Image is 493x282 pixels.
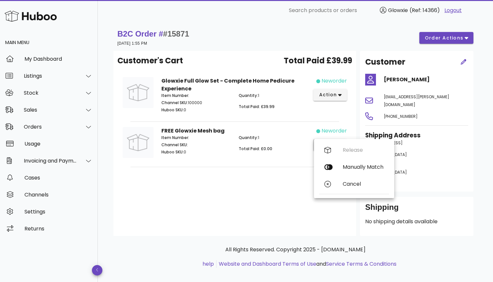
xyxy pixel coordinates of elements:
button: action [313,89,347,101]
span: Glowxie [388,7,408,14]
span: #15871 [163,29,189,38]
a: Website and Dashboard Terms of Use [219,260,316,268]
div: Shipping [365,202,468,218]
div: Settings [24,209,93,215]
span: [PHONE_NUMBER] [384,114,418,119]
p: 1 [239,135,308,141]
div: Orders [24,124,77,130]
button: action [313,139,347,151]
span: order actions [425,35,464,41]
span: Total Paid: £39.99 [239,104,275,109]
img: Product Image [123,77,154,108]
div: neworder [321,77,347,85]
div: Invoicing and Payments [24,158,77,164]
span: Total Paid £39.99 [284,55,352,67]
span: (Ref: 14366) [410,7,440,14]
span: Total Paid: £0.00 [239,146,272,151]
a: Service Terms & Conditions [326,260,396,268]
div: neworder [321,127,347,135]
div: Manually Match [343,164,384,170]
span: Channel SKU: [161,100,188,105]
span: [EMAIL_ADDRESS][PERSON_NAME][DOMAIN_NAME] [384,94,449,107]
p: 1 [239,93,308,99]
div: Listings [24,73,77,79]
span: Quantity: [239,93,258,98]
h2: Customer [365,56,405,68]
span: Quantity: [239,135,258,140]
div: My Dashboard [24,56,93,62]
p: 0 [161,149,231,155]
span: Item Number: [161,93,189,98]
li: and [217,260,396,268]
button: order actions [419,32,473,44]
span: Channel SKU: [161,142,188,148]
a: Logout [444,7,462,14]
p: 0 [161,107,231,113]
strong: FREE Glowxie Mesh bag [161,127,225,134]
a: help [202,260,214,268]
h3: Shipping Address [365,131,468,140]
div: Cases [24,175,93,181]
div: Channels [24,192,93,198]
strong: Glowxie Full Glow Set - Complete Home Pedicure Experience [161,77,294,92]
div: Sales [24,107,77,113]
span: Huboo SKU: [161,149,184,155]
strong: B2C Order # [117,29,189,38]
img: Huboo Logo [5,9,57,23]
span: Item Number: [161,135,189,140]
div: Cancel [343,181,384,187]
img: Product Image [123,127,154,158]
small: [DATE] 1:55 PM [117,41,147,46]
span: Customer's Cart [117,55,183,67]
span: action [319,91,337,98]
p: 100000 [161,100,231,106]
span: Huboo SKU: [161,107,184,113]
p: All Rights Reserved. Copyright 2025 - [DOMAIN_NAME] [119,246,472,254]
div: Stock [24,90,77,96]
p: No shipping details available [365,218,468,226]
h4: [PERSON_NAME] [384,76,468,84]
div: Returns [24,226,93,232]
div: Usage [24,141,93,147]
